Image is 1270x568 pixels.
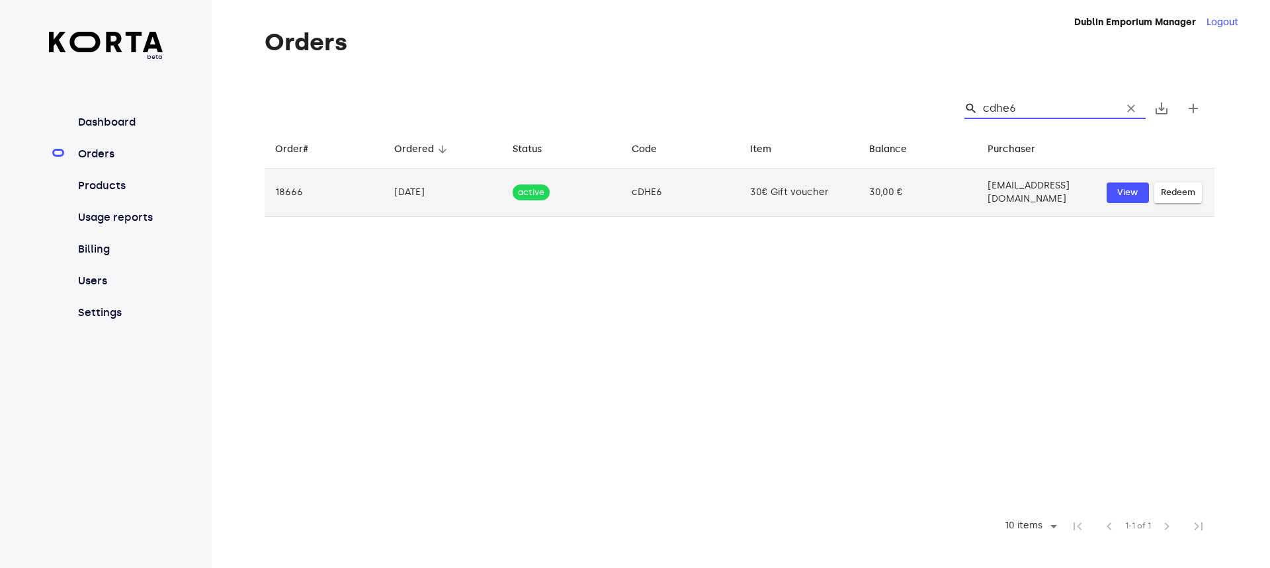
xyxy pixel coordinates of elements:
td: 30€ Gift voucher [740,169,859,217]
button: Create new gift card [1177,93,1209,124]
span: Search [964,102,978,115]
button: View [1107,183,1149,203]
span: clear [1124,102,1138,115]
span: arrow_downward [437,143,448,155]
a: Usage reports [75,210,163,225]
div: Ordered [394,142,434,157]
div: Purchaser [988,142,1035,157]
button: Redeem [1154,183,1202,203]
div: Balance [869,142,907,157]
span: Purchaser [988,142,1052,157]
a: Billing [75,241,163,257]
span: Item [750,142,788,157]
button: Logout [1206,16,1238,29]
a: beta [49,32,163,61]
div: Status [513,142,542,157]
span: save_alt [1154,101,1169,116]
input: Search [983,98,1111,119]
span: add [1185,101,1201,116]
span: Ordered [394,142,451,157]
img: Korta [49,32,163,52]
strong: Dublin Emporium Manager [1074,17,1196,28]
td: [EMAIL_ADDRESS][DOMAIN_NAME] [977,169,1096,217]
span: active [513,186,550,199]
h1: Orders [265,29,1214,56]
div: Item [750,142,771,157]
td: 18666 [265,169,384,217]
div: Order# [275,142,308,157]
div: 10 items [996,516,1062,536]
div: 10 items [1001,520,1046,532]
span: Last Page [1183,510,1214,542]
button: Clear Search [1117,94,1146,123]
span: Status [513,142,559,157]
a: Settings [75,305,163,321]
div: Code [632,142,657,157]
span: Redeem [1161,185,1195,200]
a: Orders [75,146,163,162]
span: Balance [869,142,924,157]
span: Previous Page [1093,510,1125,542]
button: Export [1146,93,1177,124]
td: [DATE] [384,169,503,217]
a: Dashboard [75,114,163,130]
span: 1-1 of 1 [1125,520,1151,533]
td: cDHE6 [621,169,740,217]
span: Code [632,142,674,157]
span: Order# [275,142,325,157]
span: First Page [1062,510,1093,542]
td: 30,00 € [859,169,978,217]
span: Next Page [1151,510,1183,542]
a: Products [75,178,163,194]
span: beta [49,52,163,61]
span: View [1113,185,1142,200]
a: Users [75,273,163,289]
